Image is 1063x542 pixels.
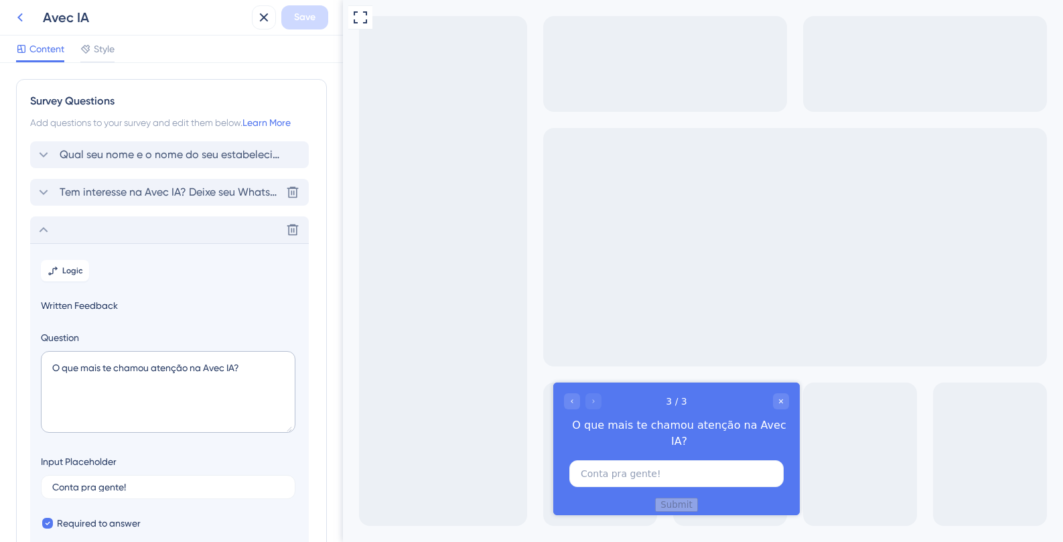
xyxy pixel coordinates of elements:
span: Written Feedback [41,297,298,314]
span: Tem interesse na Avec IA? Deixe seu WhatsApp para contato. [60,184,281,200]
textarea: O que mais te chamou atenção na Avec IA? [41,351,295,433]
input: Type a placeholder [52,482,284,492]
label: Question [41,330,298,346]
span: Logic [62,265,83,276]
span: Style [94,41,115,57]
button: Logic [41,260,89,281]
span: Save [294,9,315,25]
div: Add questions to your survey and edit them below. [30,115,313,131]
span: Required to answer [57,515,141,531]
button: Save [281,5,328,29]
div: Input Placeholder [41,454,117,470]
iframe: UserGuiding Survey [210,383,457,515]
a: Learn More [242,117,291,128]
div: Avec IA [43,8,246,27]
span: Content [29,41,64,57]
div: Survey Questions [30,93,313,109]
span: Qual seu nome e o nome do seu estabelecimento? [60,147,281,163]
